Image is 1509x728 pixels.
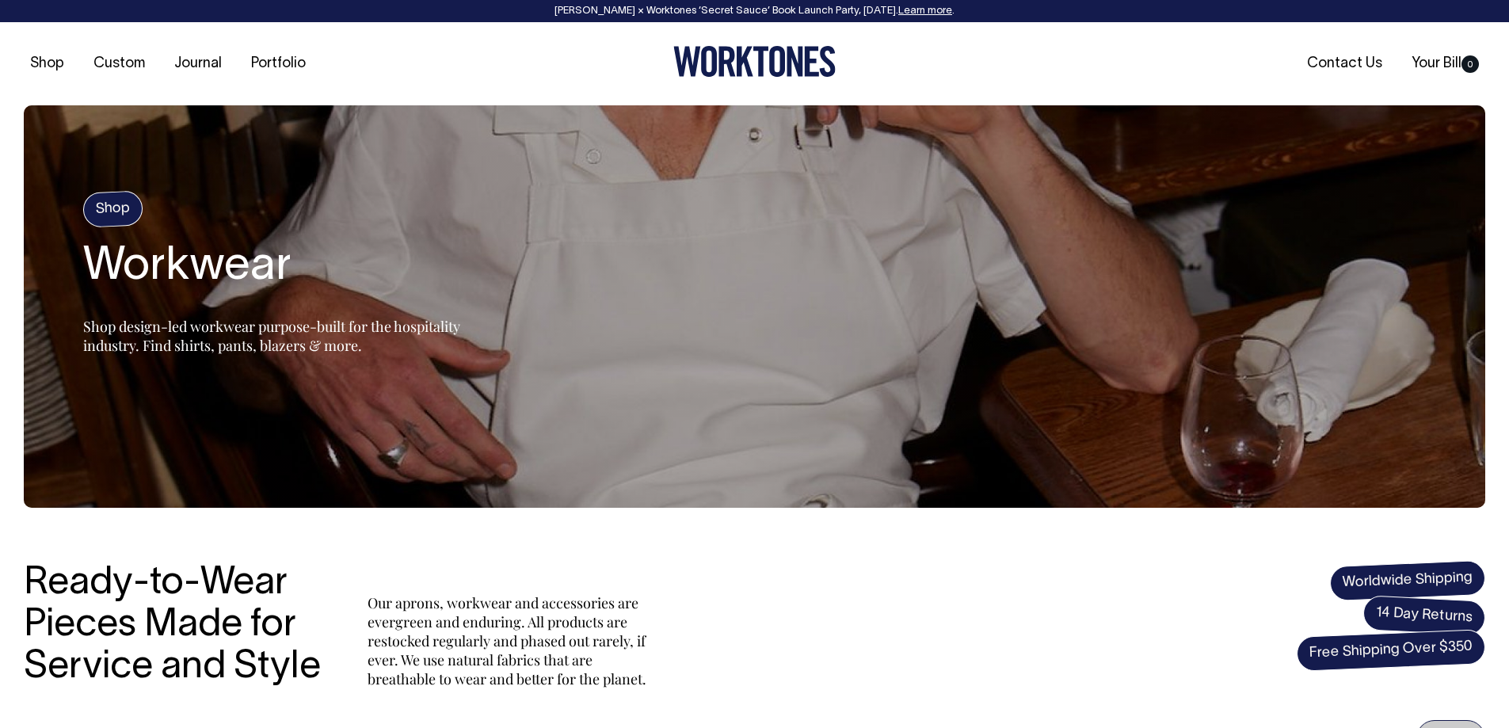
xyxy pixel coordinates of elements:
span: 0 [1461,55,1479,73]
span: Shop design-led workwear purpose-built for the hospitality industry. Find shirts, pants, blazers ... [83,317,460,355]
h3: Ready-to-Wear Pieces Made for Service and Style [24,563,333,688]
a: Your Bill0 [1405,51,1485,77]
a: Contact Us [1301,51,1389,77]
h2: Workwear [83,242,479,293]
span: Worldwide Shipping [1329,560,1486,601]
a: Journal [168,51,228,77]
p: Our aprons, workwear and accessories are evergreen and enduring. All products are restocked regul... [368,593,653,688]
span: 14 Day Returns [1362,595,1486,636]
a: Portfolio [245,51,312,77]
h4: Shop [82,191,143,228]
a: Shop [24,51,70,77]
a: Learn more [898,6,952,16]
div: [PERSON_NAME] × Worktones ‘Secret Sauce’ Book Launch Party, [DATE]. . [16,6,1493,17]
span: Free Shipping Over $350 [1296,629,1486,672]
a: Custom [87,51,151,77]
